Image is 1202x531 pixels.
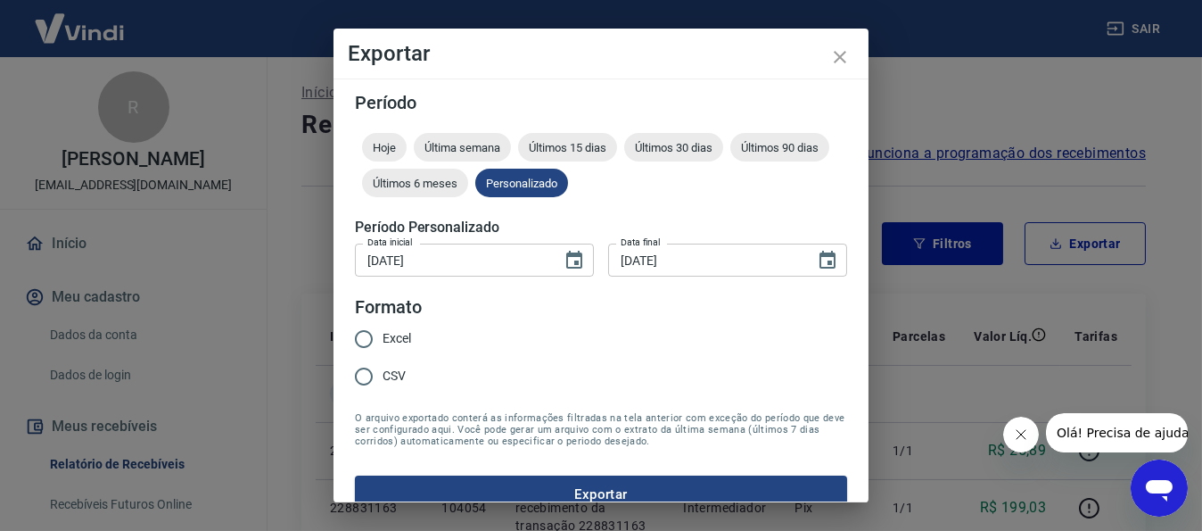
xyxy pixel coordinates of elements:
[730,141,829,154] span: Últimos 90 dias
[624,133,723,162] div: Últimos 30 dias
[11,12,150,27] span: Olá! Precisa de ajuda?
[362,169,468,197] div: Últimos 6 meses
[355,412,847,447] span: O arquivo exportado conterá as informações filtradas na tela anterior com exceção do período que ...
[383,367,406,386] span: CSV
[475,169,568,197] div: Personalizado
[1046,413,1188,452] iframe: Mensagem da empresa
[414,141,511,154] span: Última semana
[355,94,847,112] h5: Período
[414,133,511,162] div: Última semana
[518,141,617,154] span: Últimos 15 dias
[608,244,803,277] input: DD/MM/YYYY
[355,219,847,236] h5: Período Personalizado
[475,177,568,190] span: Personalizado
[518,133,617,162] div: Últimos 15 dias
[1003,417,1039,452] iframe: Fechar mensagem
[355,476,847,513] button: Exportar
[383,329,411,348] span: Excel
[367,236,413,249] label: Data inicial
[362,133,407,162] div: Hoje
[348,43,854,64] h4: Exportar
[621,236,661,249] label: Data final
[730,133,829,162] div: Últimos 90 dias
[556,243,592,278] button: Choose date, selected date is 19 de set de 2025
[810,243,845,278] button: Choose date, selected date is 22 de set de 2025
[1131,460,1188,517] iframe: Botão para abrir a janela de mensagens
[819,36,861,79] button: close
[624,141,723,154] span: Últimos 30 dias
[355,244,549,277] input: DD/MM/YYYY
[355,295,422,320] legend: Formato
[362,177,468,190] span: Últimos 6 meses
[362,141,407,154] span: Hoje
